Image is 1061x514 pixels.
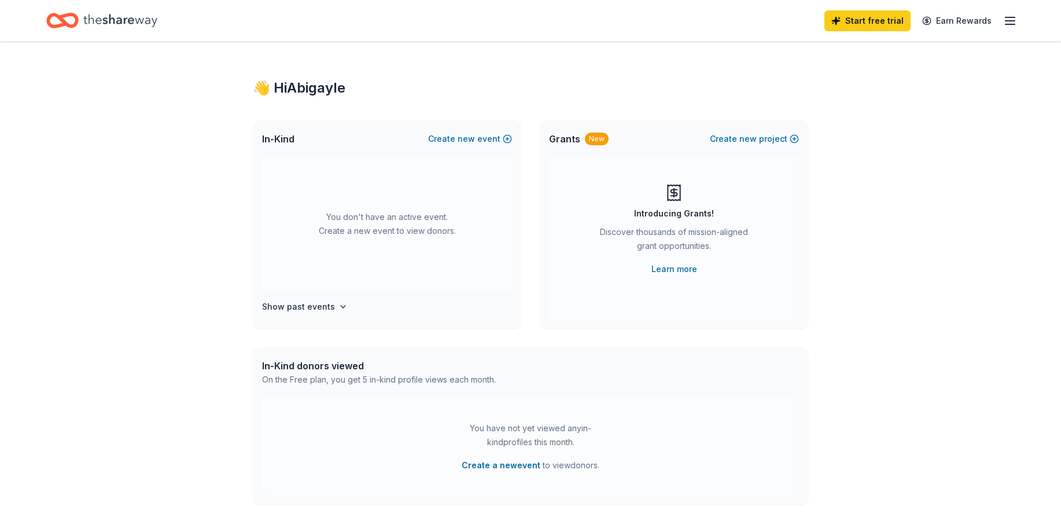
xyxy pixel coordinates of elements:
a: Start free trial [824,10,911,31]
div: 👋 Hi Abigayle [253,79,808,97]
div: On the Free plan, you get 5 in-kind profile views each month. [262,373,496,387]
div: New [585,133,609,145]
span: to view donors . [462,458,599,472]
button: Createnewproject [710,132,799,146]
div: You have not yet viewed any in-kind profiles this month. [458,421,603,449]
h4: Show past events [262,300,335,314]
span: In-Kind [262,132,294,146]
div: Introducing Grants! [634,207,714,221]
a: Earn Rewards [915,10,999,31]
span: new [458,132,475,146]
a: Learn more [651,262,697,276]
span: Grants [549,132,580,146]
span: new [739,132,757,146]
button: Show past events [262,300,348,314]
button: Createnewevent [428,132,512,146]
div: You don't have an active event. Create a new event to view donors. [262,157,512,291]
button: Create a newevent [462,458,540,472]
a: Home [46,7,157,34]
div: Discover thousands of mission-aligned grant opportunities. [595,225,753,258]
div: In-Kind donors viewed [262,359,496,373]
